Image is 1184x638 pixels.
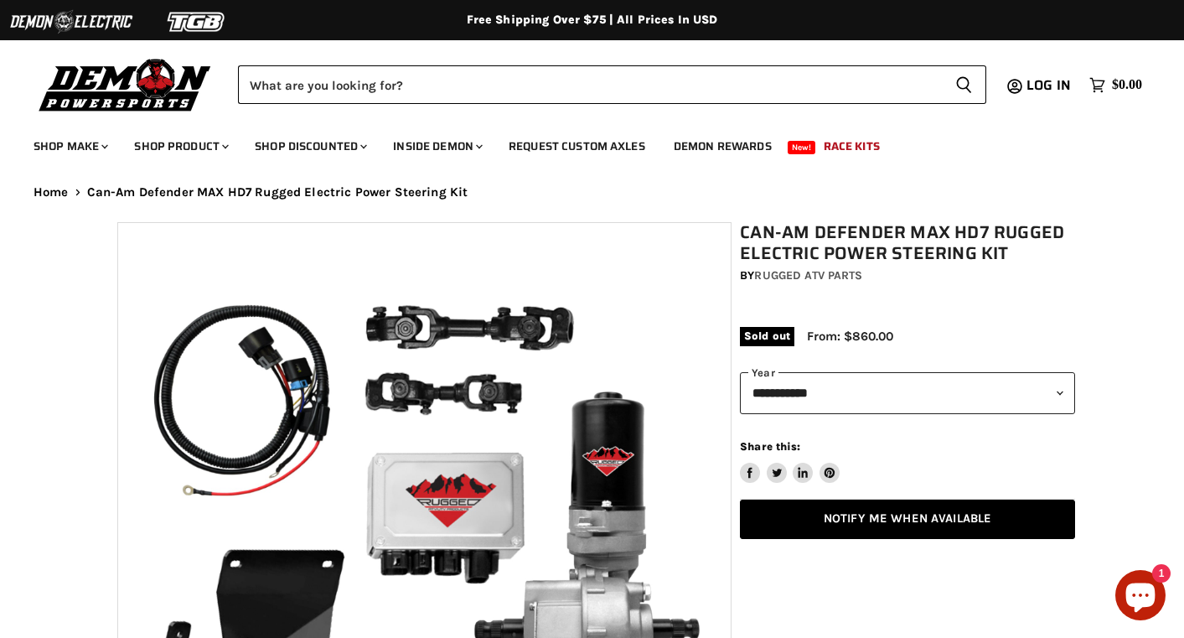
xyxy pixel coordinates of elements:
[238,65,986,104] form: Product
[807,329,893,344] span: From: $860.00
[740,440,800,453] span: Share this:
[34,54,217,114] img: Demon Powersports
[238,65,942,104] input: Search
[34,185,69,200] a: Home
[740,222,1075,264] h1: Can-Am Defender MAX HD7 Rugged Electric Power Steering Kit
[740,327,794,345] span: Sold out
[1110,570,1171,625] inbox-online-store-chat: Shopify online store chat
[8,6,134,38] img: Demon Electric Logo 2
[811,129,892,163] a: Race Kits
[740,267,1075,285] div: by
[242,129,377,163] a: Shop Discounted
[21,122,1138,163] ul: Main menu
[1081,73,1150,97] a: $0.00
[496,129,658,163] a: Request Custom Axles
[134,6,260,38] img: TGB Logo 2
[740,500,1075,539] a: Notify Me When Available
[740,439,840,484] aside: Share this:
[21,129,118,163] a: Shop Make
[87,185,468,200] span: Can-Am Defender MAX HD7 Rugged Electric Power Steering Kit
[1026,75,1071,96] span: Log in
[380,129,493,163] a: Inside Demon
[754,268,862,283] a: Rugged ATV Parts
[942,65,986,104] button: Search
[1112,77,1142,93] span: $0.00
[1019,78,1081,93] a: Log in
[122,129,239,163] a: Shop Product
[661,129,784,163] a: Demon Rewards
[788,141,816,154] span: New!
[740,372,1075,413] select: year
